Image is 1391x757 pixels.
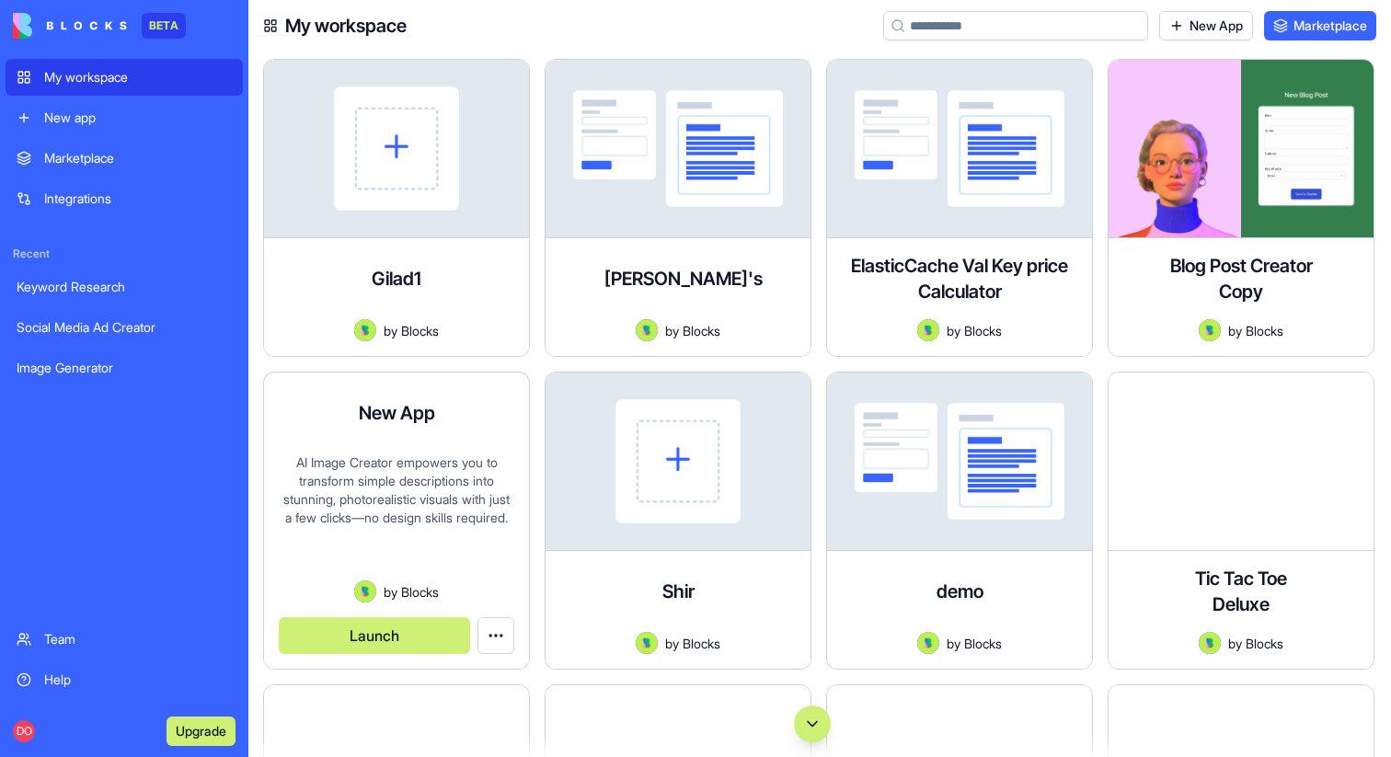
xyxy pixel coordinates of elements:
[1246,634,1283,653] span: Blocks
[1108,59,1374,357] a: Blog Post Creator CopyAvatarbyBlocks
[842,253,1077,304] h4: ElasticCache Val Key price Calculator
[13,720,35,742] span: DO
[44,149,232,167] div: Marketplace
[44,189,232,208] div: Integrations
[167,721,236,740] a: Upgrade
[354,580,376,602] img: Avatar
[401,582,439,602] span: Blocks
[6,621,243,658] a: Team
[826,59,1093,357] a: ElasticCache Val Key price CalculatorAvatarbyBlocks
[1228,321,1242,340] span: by
[683,634,720,653] span: Blocks
[964,321,1002,340] span: Blocks
[17,359,232,377] div: Image Generator
[6,59,243,96] a: My workspace
[826,372,1093,670] a: demoAvatarbyBlocks
[794,705,831,742] button: Scroll to bottom
[372,266,421,292] h4: Gilad1
[665,634,679,653] span: by
[384,321,397,340] span: by
[636,319,658,341] img: Avatar
[6,140,243,177] a: Marketplace
[6,180,243,217] a: Integrations
[964,634,1002,653] span: Blocks
[937,579,983,604] h4: demo
[1108,372,1374,670] a: Tic Tac Toe DeluxeAvatarbyBlocks
[1228,634,1242,653] span: by
[917,632,939,654] img: Avatar
[263,59,530,357] a: Gilad1AvatarbyBlocks
[683,321,720,340] span: Blocks
[13,13,127,39] img: logo
[917,319,939,341] img: Avatar
[44,671,232,689] div: Help
[384,582,397,602] span: by
[167,717,236,746] button: Upgrade
[1264,11,1376,40] a: Marketplace
[636,632,658,654] img: Avatar
[6,661,243,698] a: Help
[1199,632,1221,654] img: Avatar
[17,278,232,296] div: Keyword Research
[6,350,243,386] a: Image Generator
[662,579,695,604] h4: Shir
[6,309,243,346] a: Social Media Ad Creator
[545,59,811,357] a: [PERSON_NAME]'sAvatarbyBlocks
[665,321,679,340] span: by
[279,453,514,580] div: AI Image Creator empowers you to transform simple descriptions into stunning, photorealistic visu...
[13,13,186,39] a: BETA
[6,99,243,136] a: New app
[401,321,439,340] span: Blocks
[1167,253,1315,304] h4: Blog Post Creator Copy
[1246,321,1283,340] span: Blocks
[359,400,435,426] h4: New App
[947,634,960,653] span: by
[285,13,407,39] h4: My workspace
[947,321,960,340] span: by
[44,109,232,127] div: New app
[44,68,232,86] div: My workspace
[1167,566,1315,617] h4: Tic Tac Toe Deluxe
[6,269,243,305] a: Keyword Research
[604,266,752,292] h4: [PERSON_NAME]'s
[1199,319,1221,341] img: Avatar
[263,372,530,670] a: New AppAI Image Creator empowers you to transform simple descriptions into stunning, photorealist...
[17,318,232,337] div: Social Media Ad Creator
[545,372,811,670] a: ShirAvatarbyBlocks
[279,617,470,654] button: Launch
[354,319,376,341] img: Avatar
[1159,11,1253,40] a: New App
[142,13,186,39] div: BETA
[6,247,243,261] span: Recent
[44,630,232,648] div: Team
